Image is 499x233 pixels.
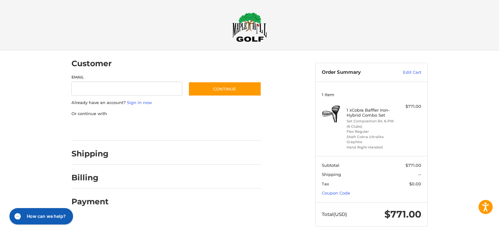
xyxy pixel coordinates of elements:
[71,100,261,106] p: Already have an account?
[322,181,329,186] span: Tax
[347,108,395,118] h4: 1 x Cobra Baffler Iron-Hybrid Combo Set
[188,82,261,96] button: Continue
[347,119,395,129] li: Set Composition 5H, 6-PW (6 Clubs)
[123,123,170,134] iframe: PayPal-paylater
[396,103,421,110] div: $771.00
[347,145,395,150] li: Hand Right-Handed
[176,123,224,134] iframe: PayPal-venmo
[322,190,350,195] a: Coupon Code
[322,211,347,217] span: Total (USD)
[71,149,109,159] h2: Shipping
[70,123,117,134] iframe: PayPal-paypal
[71,74,182,80] label: Email
[405,163,421,168] span: $771.00
[71,111,261,117] p: Or continue with
[347,134,395,145] li: Shaft Cobra Ultralite Graphite
[127,100,152,105] a: Sign in now
[232,12,267,42] img: Maple Hill Golf
[418,172,421,177] span: --
[347,129,395,134] li: Flex Regular
[71,197,109,207] h2: Payment
[322,92,421,97] h3: 1 Item
[322,163,339,168] span: Subtotal
[6,206,75,227] iframe: Gorgias live chat messenger
[389,69,421,76] a: Edit Cart
[71,173,108,183] h2: Billing
[71,59,112,68] h2: Customer
[322,69,389,76] h3: Order Summary
[409,181,421,186] span: $0.00
[322,172,341,177] span: Shipping
[384,208,421,220] span: $771.00
[447,216,499,233] iframe: Google Customer Reviews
